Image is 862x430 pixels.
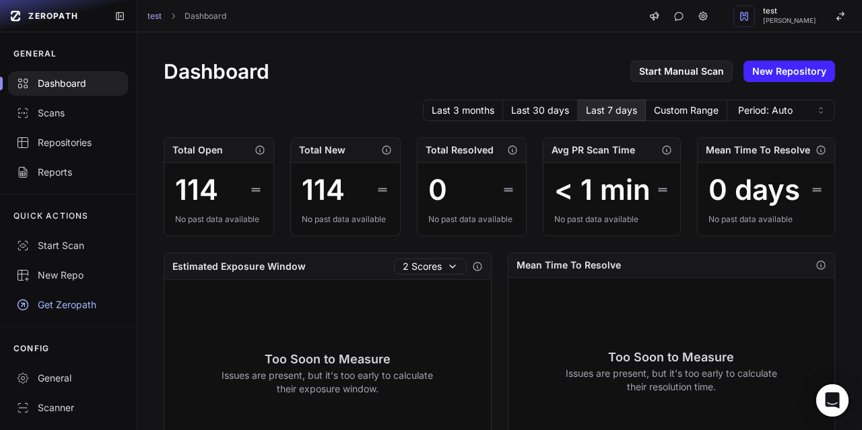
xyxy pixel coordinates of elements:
[16,401,120,415] div: Scanner
[147,11,162,22] a: test
[743,61,835,82] a: New Repository
[646,100,727,121] button: Custom Range
[708,174,800,206] div: 0 days
[299,143,345,157] h2: Total New
[554,174,651,206] div: < 1 min
[164,59,269,83] h1: Dashboard
[16,298,120,312] div: Get Zeropath
[16,268,120,282] div: New Repo
[16,371,120,385] div: General
[302,174,345,206] div: 114
[147,11,226,22] nav: breadcrumb
[168,11,178,21] svg: chevron right,
[16,239,120,252] div: Start Scan
[426,143,494,157] h2: Total Resolved
[16,136,120,149] div: Repositories
[706,143,810,157] h2: Mean Time To Resolve
[172,260,306,273] h2: Estimated Exposure Window
[423,100,503,121] button: Last 3 months
[16,77,120,90] div: Dashboard
[578,100,646,121] button: Last 7 days
[428,214,516,225] div: No past data available
[565,348,777,367] h3: Too Soon to Measure
[185,11,226,22] a: Dashboard
[13,48,57,59] p: GENERAL
[394,258,467,275] button: 2 Scores
[554,214,669,225] div: No past data available
[302,214,389,225] div: No past data available
[816,105,826,116] svg: caret sort,
[708,214,824,225] div: No past data available
[172,143,223,157] h2: Total Open
[428,174,447,206] div: 0
[28,11,78,22] span: ZEROPATH
[517,258,621,272] h2: Mean Time To Resolve
[503,100,578,121] button: Last 30 days
[222,369,434,396] p: Issues are present, but it's too early to calculate their exposure window.
[5,5,104,27] a: ZEROPATH
[16,106,120,120] div: Scans
[738,104,793,117] span: Period: Auto
[552,143,635,157] h2: Avg PR Scan Time
[13,211,89,221] p: QUICK ACTIONS
[16,166,120,179] div: Reports
[175,214,263,225] div: No past data available
[222,350,434,369] h3: Too Soon to Measure
[175,174,218,206] div: 114
[763,7,816,15] span: test
[763,17,816,24] span: [PERSON_NAME]
[13,343,49,354] p: CONFIG
[630,61,733,82] a: Start Manual Scan
[565,367,777,394] p: Issues are present, but it's too early to calculate their resolution time.
[816,384,849,417] div: Open Intercom Messenger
